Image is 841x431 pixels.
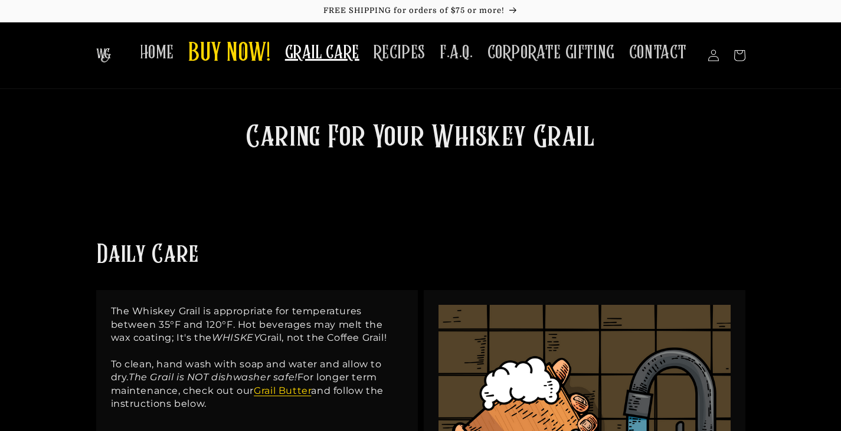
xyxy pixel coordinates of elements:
[129,371,297,383] em: The Grail is NOT dishwasher safe!
[133,34,181,71] a: HOME
[278,34,366,71] a: GRAIL CARE
[188,38,271,70] span: BUY NOW!
[96,239,199,272] h2: Daily Care
[191,119,651,159] h2: Caring For Your Whiskey Grail
[487,41,615,64] span: CORPORATE GIFTING
[629,41,687,64] span: CONTACT
[433,34,480,71] a: F.A.Q.
[96,48,111,62] img: The Whiskey Grail
[366,34,433,71] a: RECIPES
[140,41,174,64] span: HOME
[111,305,403,410] p: The Whiskey Grail is appropriate for temperatures between 35°F and 120°F. Hot beverages may melt ...
[622,34,694,71] a: CONTACT
[212,332,260,343] em: WHISKEY
[181,31,278,77] a: BUY NOW!
[254,385,311,396] a: Grail Butter
[285,41,359,64] span: GRAIL CARE
[480,34,622,71] a: CORPORATE GIFTING
[12,6,829,16] p: FREE SHIPPING for orders of $75 or more!
[440,41,473,64] span: F.A.Q.
[374,41,426,64] span: RECIPES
